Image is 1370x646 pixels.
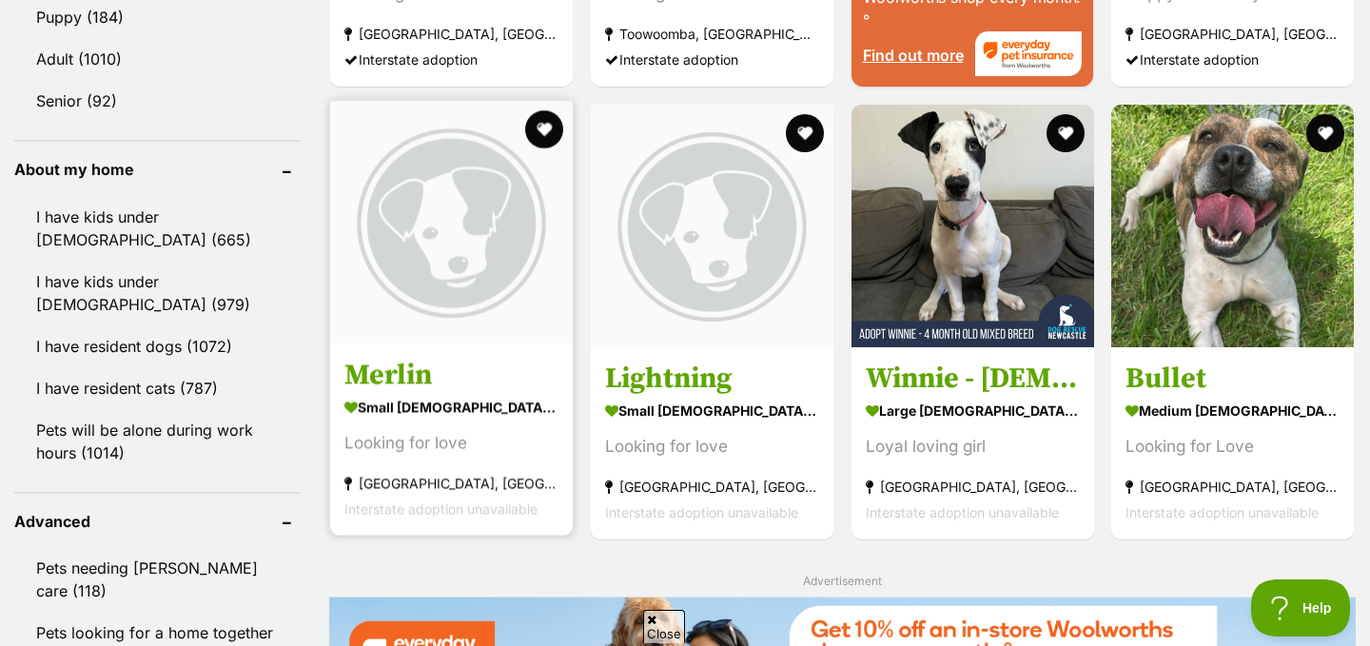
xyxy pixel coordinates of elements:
[605,434,819,460] div: Looking for love
[14,197,300,260] a: I have kids under [DEMOGRAPHIC_DATA] (665)
[14,161,300,178] header: About my home
[605,504,798,520] span: Interstate adoption unavailable
[1251,579,1351,636] iframe: Help Scout Beacon - Open
[14,81,300,121] a: Senior (92)
[605,21,819,47] strong: Toowoomba, [GEOGRAPHIC_DATA]
[525,110,563,148] button: favourite
[344,500,538,517] span: Interstate adoption unavailable
[14,262,300,324] a: I have kids under [DEMOGRAPHIC_DATA] (979)
[1125,474,1340,499] strong: [GEOGRAPHIC_DATA], [GEOGRAPHIC_DATA]
[1125,504,1319,520] span: Interstate adoption unavailable
[866,434,1080,460] div: Loyal loving girl
[851,105,1094,347] img: Winnie - 4 Month Old Mixed Breed - Mixed breed Dog
[14,513,300,530] header: Advanced
[605,474,819,499] strong: [GEOGRAPHIC_DATA], [GEOGRAPHIC_DATA]
[14,368,300,408] a: I have resident cats (787)
[344,357,558,393] h3: Merlin
[643,610,685,643] span: Close
[605,361,819,397] h3: Lightning
[1125,21,1340,47] strong: [GEOGRAPHIC_DATA], [GEOGRAPHIC_DATA]
[1111,105,1354,347] img: Bullet - Staffordshire Bull Terrier Dog
[591,346,833,539] a: Lightning small [DEMOGRAPHIC_DATA] Dog Looking for love [GEOGRAPHIC_DATA], [GEOGRAPHIC_DATA] Inte...
[14,548,300,611] a: Pets needing [PERSON_NAME] care (118)
[344,470,558,496] strong: [GEOGRAPHIC_DATA], [GEOGRAPHIC_DATA]
[605,397,819,424] strong: small [DEMOGRAPHIC_DATA] Dog
[851,346,1094,539] a: Winnie - [DEMOGRAPHIC_DATA] Mixed Breed large [DEMOGRAPHIC_DATA] Dog Loyal loving girl [GEOGRAPHI...
[14,410,300,473] a: Pets will be alone during work hours (1014)
[344,21,558,47] strong: [GEOGRAPHIC_DATA], [GEOGRAPHIC_DATA]
[605,47,819,72] div: Interstate adoption
[1125,47,1340,72] div: Interstate adoption
[1125,361,1340,397] h3: Bullet
[1111,346,1354,539] a: Bullet medium [DEMOGRAPHIC_DATA] Dog Looking for Love [GEOGRAPHIC_DATA], [GEOGRAPHIC_DATA] Inters...
[866,397,1080,424] strong: large [DEMOGRAPHIC_DATA] Dog
[1306,114,1344,152] button: favourite
[866,504,1059,520] span: Interstate adoption unavailable
[344,430,558,456] div: Looking for love
[786,114,824,152] button: favourite
[803,574,882,588] span: Advertisement
[1125,434,1340,460] div: Looking for Love
[1046,114,1084,152] button: favourite
[14,39,300,79] a: Adult (1010)
[344,393,558,421] strong: small [DEMOGRAPHIC_DATA] Dog
[330,343,573,536] a: Merlin small [DEMOGRAPHIC_DATA] Dog Looking for love [GEOGRAPHIC_DATA], [GEOGRAPHIC_DATA] Interst...
[1125,397,1340,424] strong: medium [DEMOGRAPHIC_DATA] Dog
[866,361,1080,397] h3: Winnie - [DEMOGRAPHIC_DATA] Mixed Breed
[866,474,1080,499] strong: [GEOGRAPHIC_DATA], [GEOGRAPHIC_DATA]
[14,326,300,366] a: I have resident dogs (1072)
[344,47,558,72] div: Interstate adoption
